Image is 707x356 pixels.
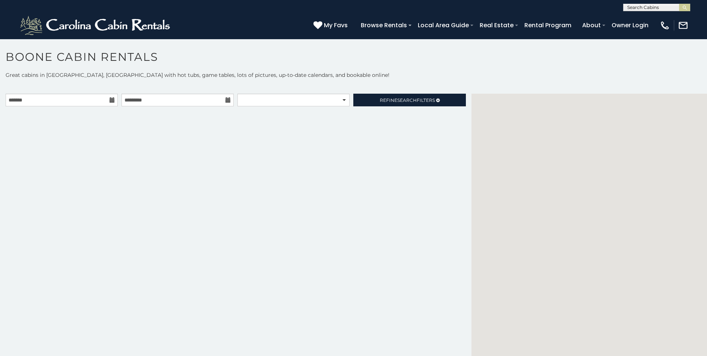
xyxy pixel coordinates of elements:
[397,97,417,103] span: Search
[19,14,173,37] img: White-1-2.png
[324,21,348,30] span: My Favs
[476,19,517,32] a: Real Estate
[357,19,411,32] a: Browse Rentals
[414,19,473,32] a: Local Area Guide
[313,21,350,30] a: My Favs
[660,20,670,31] img: phone-regular-white.png
[353,94,465,106] a: RefineSearchFilters
[521,19,575,32] a: Rental Program
[678,20,688,31] img: mail-regular-white.png
[578,19,605,32] a: About
[380,97,435,103] span: Refine Filters
[608,19,652,32] a: Owner Login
